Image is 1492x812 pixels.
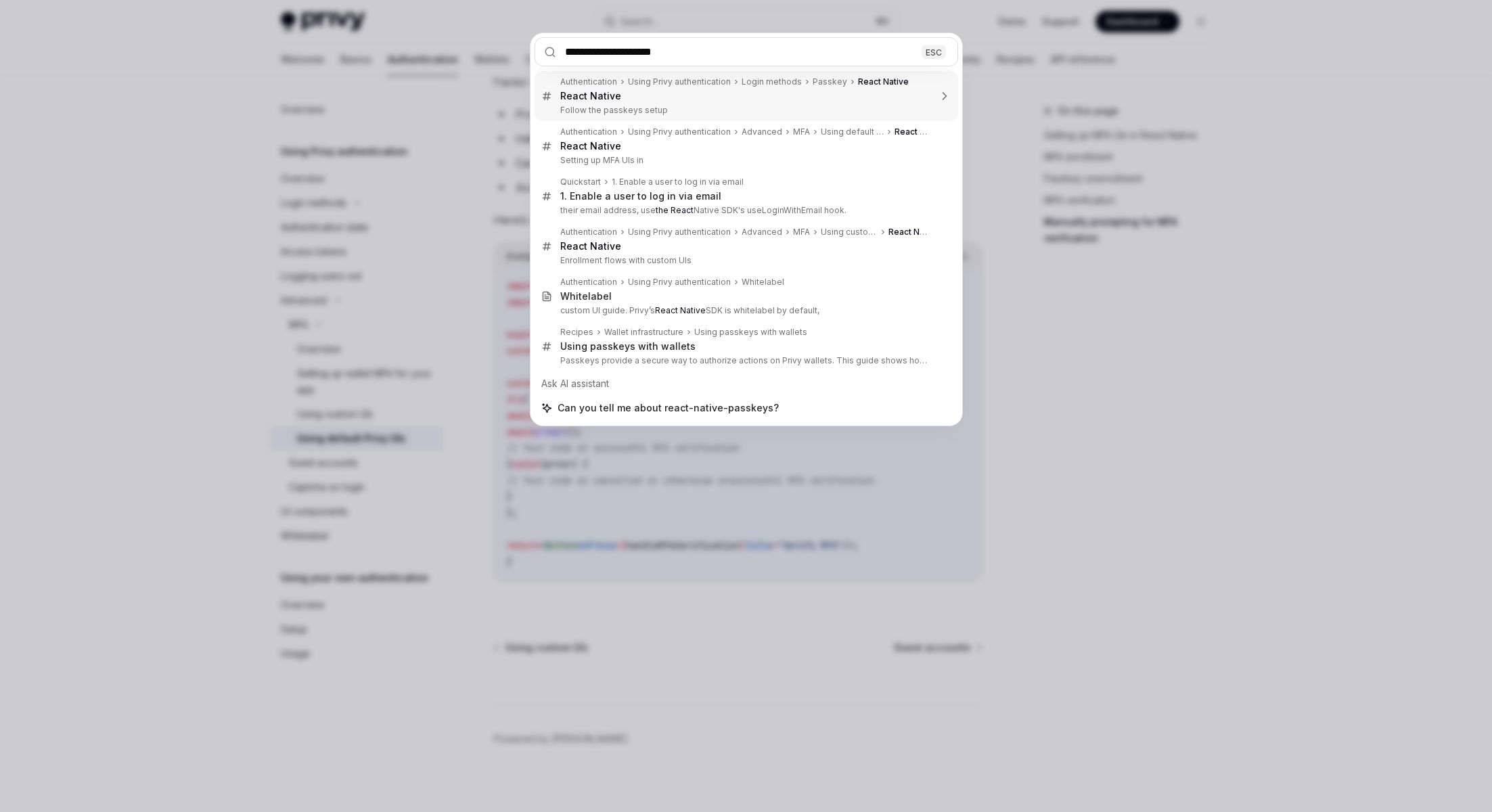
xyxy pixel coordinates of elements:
[560,177,601,187] div: Quickstart
[560,255,930,266] p: Enrollment flows with custom UIs
[793,227,810,238] div: MFA
[742,76,802,87] div: Login methods
[628,76,731,87] div: Using Privy authentication
[604,327,683,338] div: Wallet infrastructure
[888,227,939,237] b: React Native
[922,45,946,59] div: ESC
[612,177,744,187] div: 1. Enable a user to log in via email
[560,227,617,238] div: Authentication
[742,227,782,238] div: Advanced
[535,371,958,396] div: Ask AI assistant
[628,127,731,137] div: Using Privy authentication
[560,327,593,338] div: Recipes
[560,127,617,137] div: Authentication
[655,305,706,315] b: React Native
[742,277,784,288] div: Whitelabel
[694,327,807,338] div: Using passkeys with wallets
[821,127,884,137] div: Using default Privy UIs
[560,205,930,216] p: their email address, use Native SDK's useLoginWithEmail hook.
[560,105,930,116] p: Follow the passkeys setup
[558,401,779,415] span: Can you tell me about react-native-passkeys?
[560,240,621,252] b: React Native
[895,127,945,137] b: React Native
[560,355,930,366] p: Passkeys provide a secure way to authorize actions on Privy wallets. This guide shows how to integra
[560,140,621,152] b: React Native
[742,127,782,137] div: Advanced
[858,76,909,87] b: React Native
[560,340,696,353] div: Using passkeys with wallets
[628,277,731,288] div: Using Privy authentication
[560,90,621,101] b: React Native
[656,205,694,215] b: the React
[560,190,721,202] div: 1. Enable a user to log in via email
[821,227,878,238] div: Using custom UIs
[560,76,617,87] div: Authentication
[560,155,930,166] p: Setting up MFA UIs in
[560,290,612,302] div: Whitelabel
[560,305,930,316] p: custom UI guide. Privy’s SDK is whitelabel by default,
[813,76,847,87] div: Passkey
[628,227,731,238] div: Using Privy authentication
[560,277,617,288] div: Authentication
[793,127,810,137] div: MFA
